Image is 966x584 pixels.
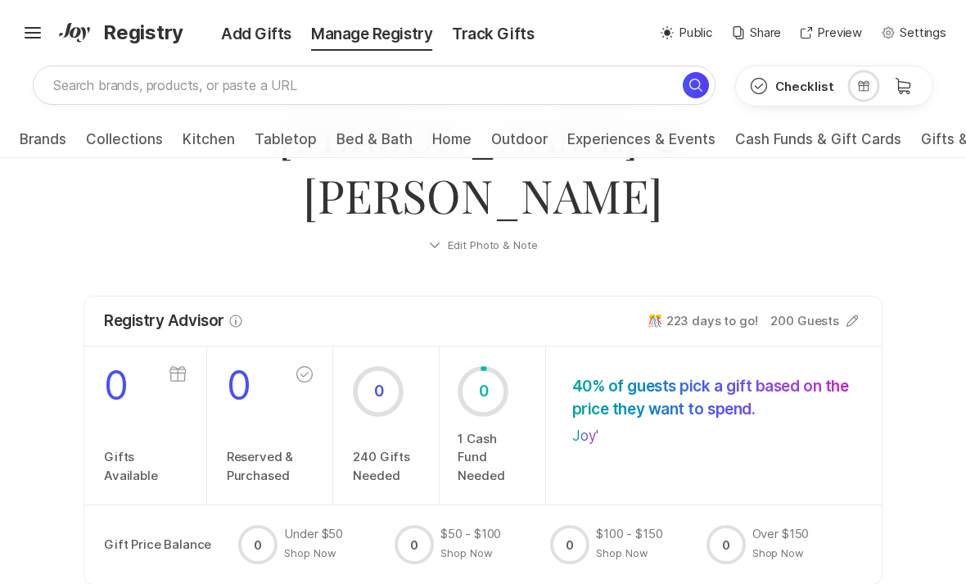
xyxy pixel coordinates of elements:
p: 0 [566,536,574,554]
input: Search brands, products, or paste a URL [33,66,715,105]
p: Preview [817,24,862,43]
a: Outdoor [491,131,548,157]
p: Over $150 [752,525,810,544]
p: Gift Price Balance [104,525,238,564]
button: Settings [882,24,946,43]
a: Bed & Bath [336,131,413,157]
p: Under $50 [284,525,343,544]
p: 0 [374,380,384,403]
div: Manage Registry [301,23,442,46]
p: 🎊 223 days to go! [648,312,757,331]
button: Shop Now [596,546,648,560]
p: 0 [410,536,418,554]
p: 0 [479,380,489,403]
button: Shop Now [440,546,493,560]
button: Checklist [736,66,847,106]
span: Registry [103,18,183,48]
p: Public [679,24,712,43]
p: 200 Guests [770,312,839,331]
p: Settings [900,24,946,43]
p: Share [750,24,781,43]
p: $50 - $100 [440,525,502,544]
button: Edit Guest Count [842,312,862,330]
button: Public [661,24,712,43]
p: Registry Advisor [104,310,224,333]
div: Add Gifts [188,23,301,46]
button: Shop Now [752,546,805,560]
button: Shop Now [284,546,336,560]
button: Preview [801,24,862,43]
a: Home [432,131,472,157]
a: Kitchen [183,131,235,157]
button: Edit Photo & Note [84,225,882,265]
button: Search for [683,72,709,98]
p: Gifts Available [104,448,158,485]
p: 240 Gifts Needed [353,448,419,485]
p: [PERSON_NAME] & [PERSON_NAME] [103,102,863,225]
p: Joy' [572,428,598,444]
p: 0 [227,366,294,405]
p: Reserved & Purchased [227,448,294,485]
div: Track Gifts [442,23,544,46]
p: $100 - $150 [596,525,662,544]
a: Tabletop [255,131,317,157]
p: 0 [722,536,730,554]
p: 40% of guests pick a gift based on the price they want to spend. [572,375,855,421]
a: Collections [86,131,163,157]
a: Brands [20,131,66,157]
p: 0 [254,536,262,554]
p: 0 [104,366,158,405]
button: Share [732,24,781,43]
a: Experiences & Events [567,131,715,157]
p: 1 Cash Fund Needed [458,430,526,486]
a: Cash Funds & Gift Cards [735,131,901,157]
